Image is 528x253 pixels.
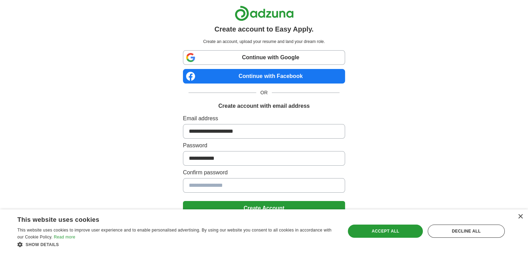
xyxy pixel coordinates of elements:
button: Create Account [183,201,345,216]
label: Email address [183,114,345,123]
label: Confirm password [183,168,345,177]
span: This website uses cookies to improve user experience and to enable personalised advertising. By u... [17,228,332,239]
label: Password [183,141,345,150]
div: Show details [17,241,336,248]
span: Show details [26,242,59,247]
p: Create an account, upload your resume and land your dream role. [184,38,344,45]
span: OR [256,89,272,96]
a: Continue with Google [183,50,345,65]
div: This website uses cookies [17,213,318,224]
a: Continue with Facebook [183,69,345,84]
a: Read more, opens a new window [54,235,75,239]
img: Adzuna logo [235,6,294,21]
h1: Create account with email address [218,102,310,110]
div: Close [518,214,523,219]
div: Decline all [428,225,505,238]
div: Accept all [348,225,423,238]
h1: Create account to Easy Apply. [215,24,314,34]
